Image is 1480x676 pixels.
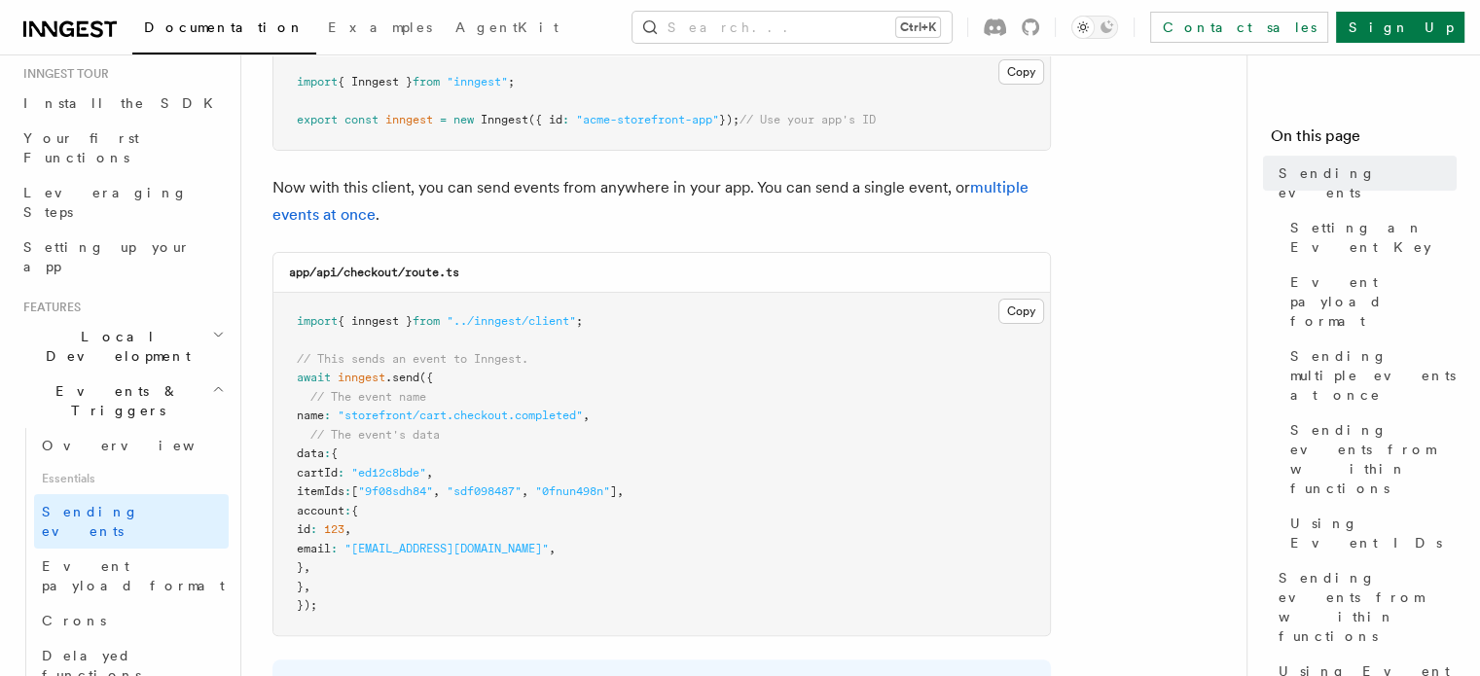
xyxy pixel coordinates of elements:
span: } [297,580,304,593]
kbd: Ctrl+K [896,18,940,37]
span: "[EMAIL_ADDRESS][DOMAIN_NAME]" [344,542,549,555]
span: } [297,560,304,574]
span: Using Event IDs [1290,514,1457,552]
a: Sending events [1271,156,1457,210]
a: Event payload format [34,549,229,603]
span: ; [508,75,515,89]
a: Sending events from within functions [1282,412,1457,506]
span: ] [610,484,617,498]
span: const [344,113,379,126]
span: , [583,409,590,422]
span: cartId [297,466,338,480]
span: { [331,446,338,460]
span: .send [385,371,419,384]
span: from [413,314,440,328]
span: inngest [338,371,385,384]
span: account [297,504,344,517]
span: Install the SDK [23,95,225,111]
span: email [297,542,331,555]
span: Sending multiple events at once [1290,346,1457,405]
a: Contact sales [1150,12,1328,43]
span: Crons [42,613,106,628]
a: Sending multiple events at once [1282,338,1457,412]
span: Leveraging Steps [23,185,188,220]
span: data [297,446,324,460]
span: : [344,504,351,517]
span: : [562,113,569,126]
span: from [413,75,440,89]
span: "9f08sdh84" [358,484,433,498]
button: Events & Triggers [16,374,229,428]
span: Documentation [144,19,305,35]
span: Overview [42,438,242,453]
span: : [338,466,344,480]
span: }); [719,113,740,126]
button: Toggle dark mode [1071,16,1118,39]
span: // Use your app's ID [740,113,876,126]
span: ({ [419,371,433,384]
a: Sign Up [1336,12,1464,43]
a: Your first Functions [16,121,229,175]
a: Leveraging Steps [16,175,229,230]
a: Documentation [132,6,316,54]
span: // This sends an event to Inngest. [297,352,528,366]
span: import [297,75,338,89]
a: Using Event IDs [1282,506,1457,560]
span: , [433,484,440,498]
span: await [297,371,331,384]
span: , [617,484,624,498]
span: // The event's data [310,428,440,442]
span: AgentKit [455,19,559,35]
span: Sending events from within functions [1290,420,1457,498]
button: Copy [998,299,1044,324]
span: = [440,113,447,126]
a: Event payload format [1282,265,1457,338]
span: { Inngest } [338,75,413,89]
span: "ed12c8bde" [351,466,426,480]
span: "storefront/cart.checkout.completed" [338,409,583,422]
a: Crons [34,603,229,638]
span: ; [576,314,583,328]
span: export [297,113,338,126]
span: id [297,522,310,536]
h4: On this page [1271,125,1457,156]
span: Sending events [42,504,139,539]
span: , [304,580,310,593]
span: new [453,113,474,126]
span: Sending events from within functions [1279,568,1457,646]
button: Copy [998,59,1044,85]
span: "sdf098487" [447,484,522,498]
span: 123 [324,522,344,536]
span: "acme-storefront-app" [576,113,719,126]
span: : [344,484,351,498]
span: , [426,466,433,480]
a: Install the SDK [16,86,229,121]
a: Overview [34,428,229,463]
span: Event payload format [42,558,225,593]
span: Inngest tour [16,66,109,82]
code: app/api/checkout/route.ts [289,266,459,279]
button: Local Development [16,319,229,374]
span: Essentials [34,463,229,494]
span: Examples [328,19,432,35]
span: : [324,446,331,460]
a: Setting an Event Key [1282,210,1457,265]
span: "0fnun498n" [535,484,610,498]
span: itemIds [297,484,344,498]
a: Sending events from within functions [1271,560,1457,654]
span: // The event name [310,390,426,404]
span: import [297,314,338,328]
a: multiple events at once [272,178,1029,224]
span: { inngest } [338,314,413,328]
span: Features [16,300,81,315]
span: , [549,542,556,555]
span: Local Development [16,327,212,366]
span: Setting an Event Key [1290,218,1457,257]
a: Examples [316,6,444,53]
span: }); [297,598,317,612]
a: AgentKit [444,6,570,53]
a: Setting up your app [16,230,229,284]
button: Search...Ctrl+K [632,12,952,43]
span: inngest [385,113,433,126]
span: ({ id [528,113,562,126]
